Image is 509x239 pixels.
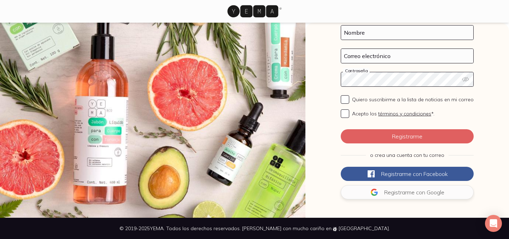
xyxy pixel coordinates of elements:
label: Contraseña [343,68,370,73]
button: Registrarme conGoogle [341,185,474,199]
span: Acepto los *. [352,110,434,117]
button: Registrarme conFacebook [341,167,474,181]
span: Registrarme con [384,189,425,196]
span: o crea una cuenta con tu correo [370,152,444,158]
span: [PERSON_NAME] con mucho cariño en [GEOGRAPHIC_DATA]. [242,225,390,232]
input: Acepto los términos y condiciones*. [341,109,349,118]
span: Quiero suscribirme a la lista de noticias en mi correo [352,96,474,103]
a: términos y condiciones [378,110,431,117]
span: Registrarme con [381,170,422,177]
div: Open Intercom Messenger [485,215,502,232]
button: Registrarme [341,129,474,143]
input: Quiero suscribirme a la lista de noticias en mi correo [341,95,349,104]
